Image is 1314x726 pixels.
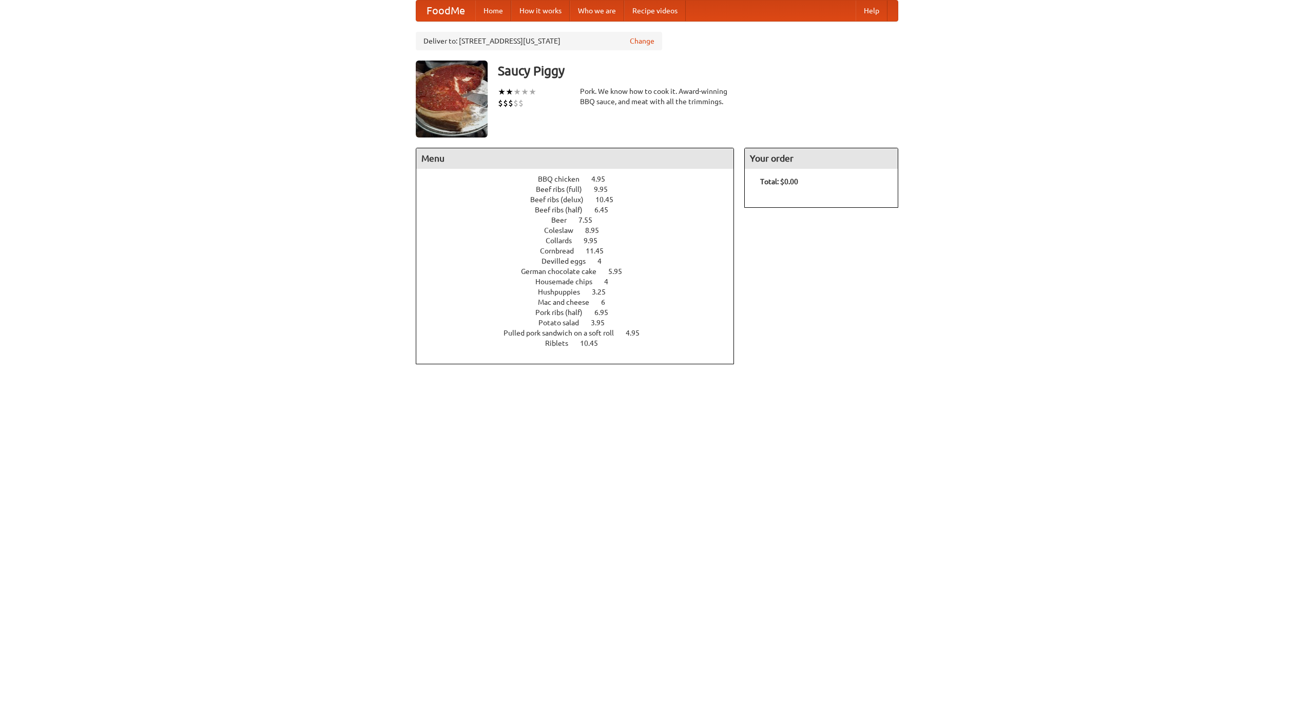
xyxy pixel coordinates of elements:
a: How it works [511,1,570,21]
a: Coleslaw 8.95 [544,226,618,234]
li: $ [503,97,508,109]
div: Deliver to: [STREET_ADDRESS][US_STATE] [416,32,662,50]
span: Beer [551,216,577,224]
a: Pulled pork sandwich on a soft roll 4.95 [504,329,659,337]
li: ★ [498,86,506,97]
span: Beef ribs (full) [536,185,592,193]
li: $ [498,97,503,109]
b: Total: $0.00 [760,178,798,186]
li: $ [508,97,513,109]
span: 10.45 [595,195,624,204]
span: Beef ribs (half) [535,206,593,214]
span: 6.45 [594,206,619,214]
li: $ [518,97,524,109]
span: German chocolate cake [521,267,607,276]
a: FoodMe [416,1,475,21]
span: 10.45 [580,339,608,347]
span: Coleslaw [544,226,584,234]
span: 6 [601,298,615,306]
a: Beer 7.55 [551,216,611,224]
h4: Menu [416,148,733,169]
div: Pork. We know how to cook it. Award-winning BBQ sauce, and meat with all the trimmings. [580,86,734,107]
span: 3.25 [592,288,616,296]
span: Housemade chips [535,278,603,286]
span: Beef ribs (delux) [530,195,594,204]
span: 4.95 [591,175,615,183]
a: Help [856,1,887,21]
span: 9.95 [584,237,608,245]
span: Potato salad [538,319,589,327]
li: ★ [529,86,536,97]
span: 4.95 [626,329,650,337]
img: angular.jpg [416,61,488,138]
a: Riblets 10.45 [545,339,617,347]
span: 4 [597,257,612,265]
h3: Saucy Piggy [498,61,898,81]
a: Cornbread 11.45 [540,247,623,255]
h4: Your order [745,148,898,169]
li: ★ [506,86,513,97]
span: Cornbread [540,247,584,255]
span: Collards [546,237,582,245]
span: Hushpuppies [538,288,590,296]
span: 7.55 [578,216,603,224]
span: 3.95 [591,319,615,327]
span: Pulled pork sandwich on a soft roll [504,329,624,337]
a: Recipe videos [624,1,686,21]
span: Pork ribs (half) [535,308,593,317]
span: Devilled eggs [542,257,596,265]
li: $ [513,97,518,109]
a: Who we are [570,1,624,21]
a: Beef ribs (full) 9.95 [536,185,627,193]
a: Potato salad 3.95 [538,319,624,327]
a: Change [630,36,654,46]
span: 5.95 [608,267,632,276]
a: Mac and cheese 6 [538,298,624,306]
a: Beef ribs (half) 6.45 [535,206,627,214]
span: 8.95 [585,226,609,234]
a: Pork ribs (half) 6.95 [535,308,627,317]
a: German chocolate cake 5.95 [521,267,641,276]
span: Riblets [545,339,578,347]
a: Housemade chips 4 [535,278,627,286]
span: 11.45 [586,247,614,255]
li: ★ [513,86,521,97]
a: BBQ chicken 4.95 [538,175,624,183]
span: Mac and cheese [538,298,600,306]
a: Devilled eggs 4 [542,257,621,265]
li: ★ [521,86,529,97]
span: 4 [604,278,619,286]
a: Hushpuppies 3.25 [538,288,625,296]
a: Collards 9.95 [546,237,616,245]
span: 9.95 [594,185,618,193]
span: BBQ chicken [538,175,590,183]
a: Beef ribs (delux) 10.45 [530,195,632,204]
a: Home [475,1,511,21]
span: 6.95 [594,308,619,317]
